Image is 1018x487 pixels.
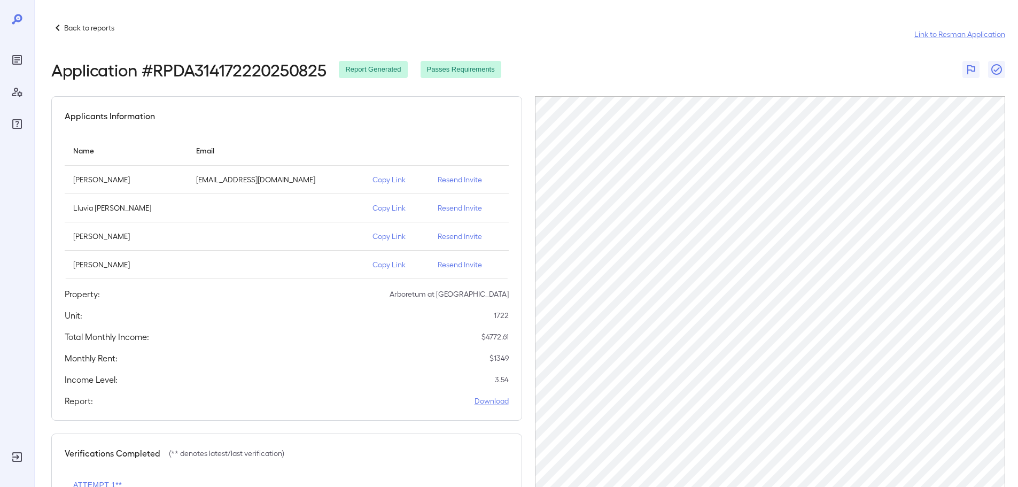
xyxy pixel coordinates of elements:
p: Lluvia [PERSON_NAME] [73,203,179,213]
button: Close Report [988,61,1005,78]
p: [PERSON_NAME] [73,231,179,242]
h2: Application # RPDA314172220250825 [51,60,326,79]
p: 1722 [494,310,509,321]
p: Resend Invite [438,231,500,242]
div: Log Out [9,449,26,466]
table: simple table [65,135,509,279]
h5: Income Level: [65,373,118,386]
span: Passes Requirements [421,65,501,75]
div: Reports [9,51,26,68]
span: Report Generated [339,65,407,75]
h5: Applicants Information [65,110,155,122]
h5: Total Monthly Income: [65,330,149,343]
p: Arboretum at [GEOGRAPHIC_DATA] [390,289,509,299]
p: Resend Invite [438,174,500,185]
h5: Monthly Rent: [65,352,118,365]
p: $ 4772.61 [481,331,509,342]
div: Manage Users [9,83,26,101]
h5: Report: [65,395,93,407]
p: Resend Invite [438,203,500,213]
p: [PERSON_NAME] [73,174,179,185]
th: Name [65,135,188,166]
p: Copy Link [372,203,421,213]
h5: Property: [65,288,100,300]
h5: Verifications Completed [65,447,160,460]
div: FAQ [9,115,26,133]
p: 3.54 [495,374,509,385]
p: Resend Invite [438,259,500,270]
button: Flag Report [962,61,980,78]
p: Back to reports [64,22,114,33]
h5: Unit: [65,309,82,322]
p: Copy Link [372,174,421,185]
a: Download [475,396,509,406]
p: Copy Link [372,259,421,270]
p: $ 1349 [489,353,509,364]
p: (** denotes latest/last verification) [169,448,284,459]
a: Link to Resman Application [914,29,1005,40]
p: [PERSON_NAME] [73,259,179,270]
th: Email [188,135,364,166]
p: Copy Link [372,231,421,242]
p: [EMAIL_ADDRESS][DOMAIN_NAME] [196,174,355,185]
